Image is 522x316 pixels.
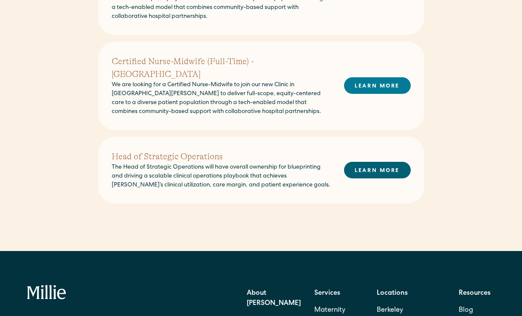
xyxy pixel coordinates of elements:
strong: About [PERSON_NAME] [247,290,301,307]
strong: Services [314,290,340,297]
h2: Certified Nurse-Midwife (Full-Time) - [GEOGRAPHIC_DATA] [112,55,330,81]
a: LEARN MORE [344,77,411,94]
p: We are looking for a Certified Nurse-Midwife to join our new Clinic in [GEOGRAPHIC_DATA][PERSON_N... [112,81,330,116]
p: The Head of Strategic Operations will have overall ownership for blueprinting and driving a scala... [112,163,330,190]
strong: Locations [377,290,408,297]
strong: Resources [459,290,491,297]
a: LEARN MORE [344,162,411,178]
h2: Head of Strategic Operations [112,150,330,163]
